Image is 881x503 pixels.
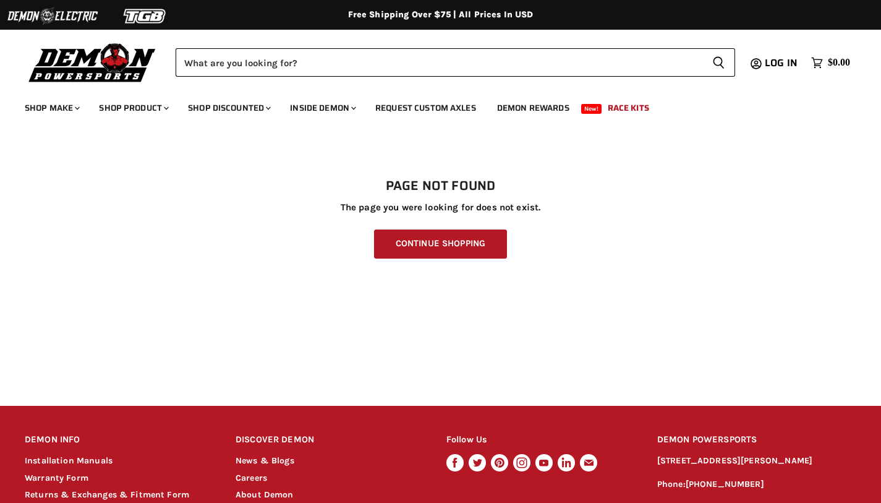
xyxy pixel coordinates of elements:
[657,478,856,492] p: Phone:
[25,426,212,455] h2: DEMON INFO
[25,40,160,84] img: Demon Powersports
[759,58,805,69] a: Log in
[828,57,850,69] span: $0.00
[179,95,278,121] a: Shop Discounted
[765,55,798,71] span: Log in
[686,479,764,489] a: [PHONE_NUMBER]
[25,473,88,483] a: Warranty Form
[15,95,87,121] a: Shop Make
[25,202,856,213] p: The page you were looking for does not exist.
[99,4,192,28] img: TGB Logo 2
[236,455,294,466] a: News & Blogs
[488,95,579,121] a: Demon Rewards
[236,426,423,455] h2: DISCOVER DEMON
[15,90,847,121] ul: Main menu
[366,95,485,121] a: Request Custom Axles
[6,4,99,28] img: Demon Electric Logo 2
[25,489,189,500] a: Returns & Exchanges & Fitment Form
[90,95,176,121] a: Shop Product
[281,95,364,121] a: Inside Demon
[805,54,856,72] a: $0.00
[657,426,856,455] h2: DEMON POWERSPORTS
[446,426,634,455] h2: Follow Us
[176,48,735,77] form: Product
[236,489,294,500] a: About Demon
[176,48,702,77] input: Search
[25,455,113,466] a: Installation Manuals
[374,230,507,259] a: Continue Shopping
[25,179,856,194] h1: Page not found
[581,104,602,114] span: New!
[598,95,658,121] a: Race Kits
[236,473,267,483] a: Careers
[702,48,735,77] button: Search
[657,454,856,468] p: [STREET_ADDRESS][PERSON_NAME]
